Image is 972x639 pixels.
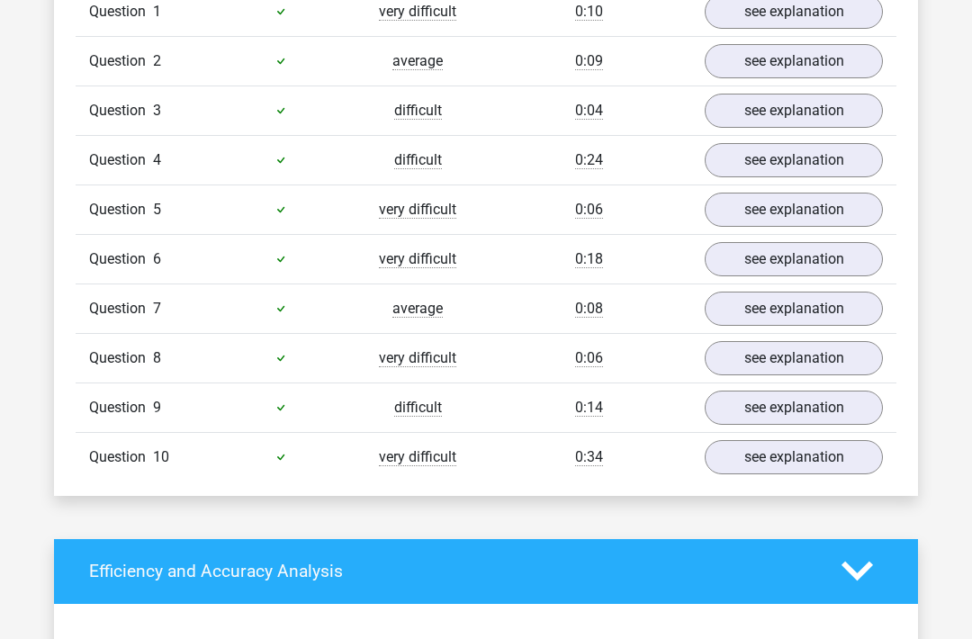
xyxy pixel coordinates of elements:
[379,3,456,21] span: very difficult
[705,193,883,227] a: see explanation
[153,3,161,20] span: 1
[153,349,161,366] span: 8
[705,292,883,326] a: see explanation
[705,341,883,375] a: see explanation
[379,250,456,268] span: very difficult
[153,250,161,267] span: 6
[575,102,603,120] span: 0:04
[153,300,161,317] span: 7
[379,201,456,219] span: very difficult
[705,44,883,78] a: see explanation
[89,100,153,121] span: Question
[394,102,442,120] span: difficult
[705,440,883,474] a: see explanation
[392,300,443,318] span: average
[392,52,443,70] span: average
[575,201,603,219] span: 0:06
[153,151,161,168] span: 4
[89,248,153,270] span: Question
[89,50,153,72] span: Question
[575,349,603,367] span: 0:06
[575,52,603,70] span: 0:09
[575,399,603,417] span: 0:14
[89,1,153,22] span: Question
[394,151,442,169] span: difficult
[705,94,883,128] a: see explanation
[705,391,883,425] a: see explanation
[575,300,603,318] span: 0:08
[153,201,161,218] span: 5
[89,446,153,468] span: Question
[89,298,153,319] span: Question
[705,143,883,177] a: see explanation
[89,397,153,418] span: Question
[89,149,153,171] span: Question
[575,250,603,268] span: 0:18
[379,349,456,367] span: very difficult
[705,242,883,276] a: see explanation
[89,347,153,369] span: Question
[575,151,603,169] span: 0:24
[89,199,153,220] span: Question
[575,448,603,466] span: 0:34
[153,399,161,416] span: 9
[394,399,442,417] span: difficult
[379,448,456,466] span: very difficult
[153,52,161,69] span: 2
[89,561,814,581] h4: Efficiency and Accuracy Analysis
[153,102,161,119] span: 3
[575,3,603,21] span: 0:10
[153,448,169,465] span: 10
